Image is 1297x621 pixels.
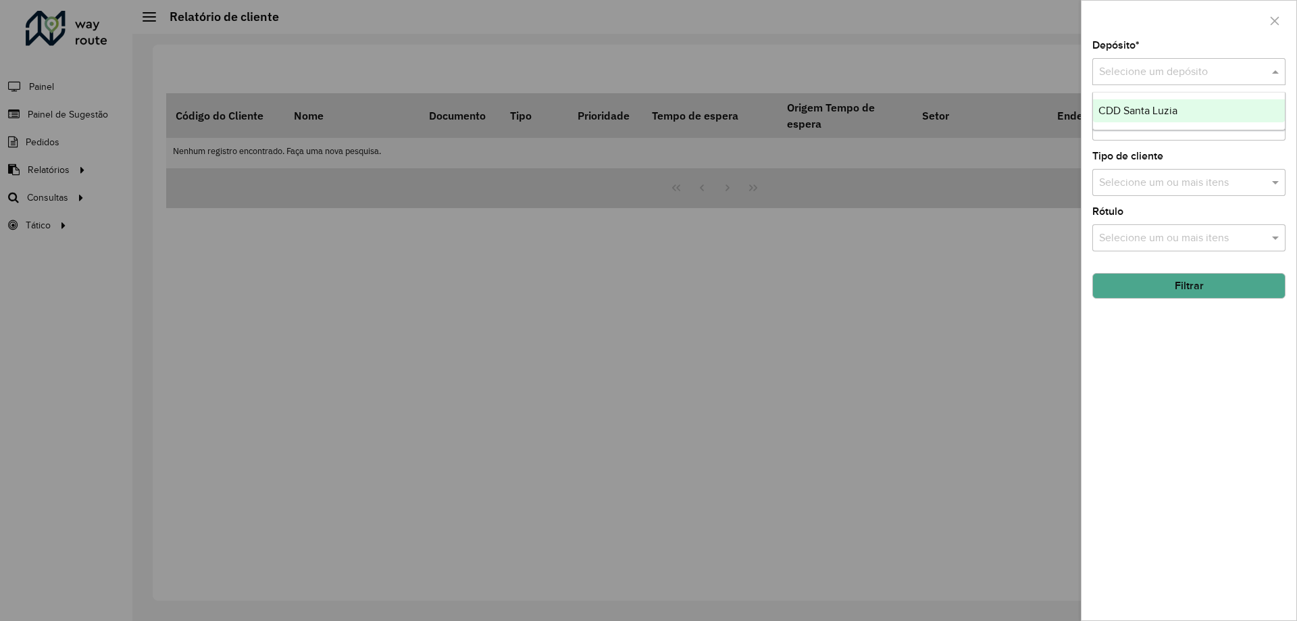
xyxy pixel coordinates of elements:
[1098,105,1177,116] span: CDD Santa Luzia
[1092,92,1286,130] ng-dropdown-panel: Options list
[1092,148,1163,164] label: Tipo de cliente
[1092,273,1286,299] button: Filtrar
[1092,37,1140,53] label: Depósito
[1092,203,1123,220] label: Rótulo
